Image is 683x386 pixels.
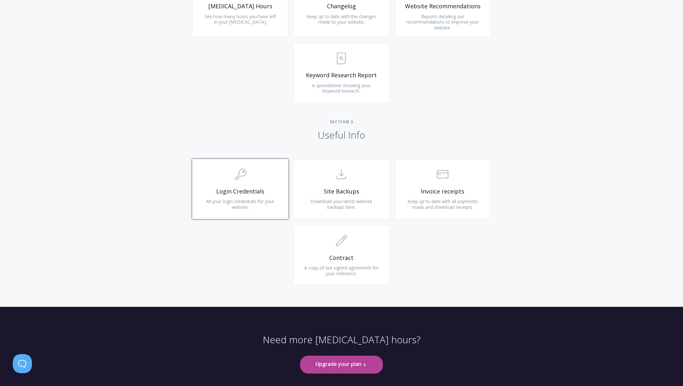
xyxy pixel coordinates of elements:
span: Keyword Research Report [303,72,380,79]
span: A spreadsheet showing your keyword research. [312,82,371,94]
iframe: Toggle Customer Support [13,354,32,373]
a: Invoice receipts Keep up to date with all payments made and download receipts. [395,159,491,219]
span: Download your latest website backups here. [310,198,372,210]
span: Invoice receipts [405,188,481,195]
p: Need more [MEDICAL_DATA] hours? [263,334,421,356]
span: Contract [303,254,380,261]
span: [MEDICAL_DATA] Hours [202,3,278,10]
a: Contract A copy of our signed agreement for your reference. [293,225,390,285]
span: Keep up to date with the changes made to your website. [307,13,376,25]
span: Keep up to date with all payments made and download receipts. [407,198,478,210]
span: See how many hours you have left in your [MEDICAL_DATA]. [204,13,276,25]
span: Changelog [303,3,380,10]
a: Site Backups Download your latest website backups here. [293,159,390,219]
a: Keyword Research Report A spreadsheet showing your keyword research. [293,43,390,103]
a: Upgrade your plan [300,356,383,373]
span: Site Backups [303,188,380,195]
span: All your login credentials for your website. [206,198,274,210]
a: Login Credentials All your login credentials for your website. [192,159,288,219]
span: A copy of our signed agreement for your reference. [304,265,378,276]
span: Login Credentials [202,188,278,195]
span: Reports detailing our recommendations to improve your website. [406,13,479,31]
span: Website Recommendations [405,3,481,10]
